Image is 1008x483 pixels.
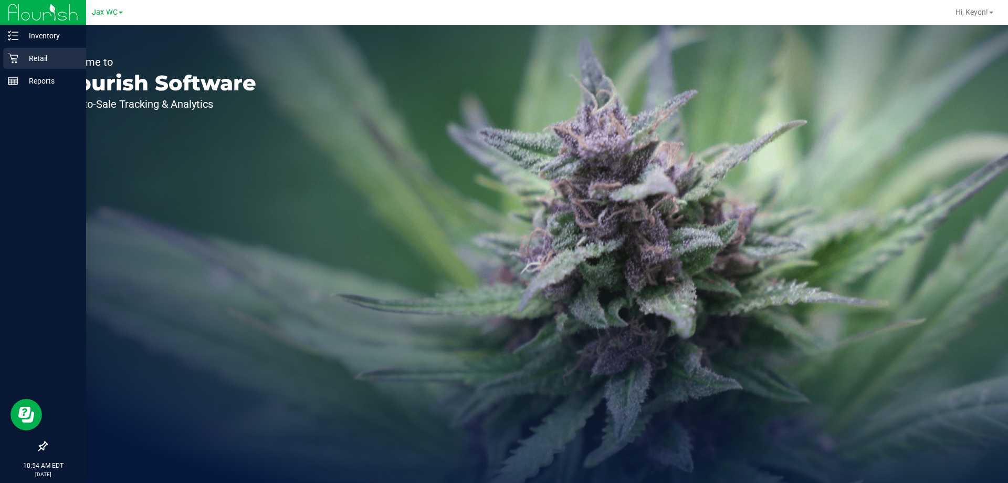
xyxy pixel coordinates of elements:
[57,99,256,109] p: Seed-to-Sale Tracking & Analytics
[8,76,18,86] inline-svg: Reports
[92,8,118,17] span: Jax WC
[10,399,42,430] iframe: Resource center
[57,57,256,67] p: Welcome to
[8,30,18,41] inline-svg: Inventory
[18,29,81,42] p: Inventory
[57,73,256,94] p: Flourish Software
[955,8,988,16] span: Hi, Keyon!
[5,470,81,478] p: [DATE]
[5,461,81,470] p: 10:54 AM EDT
[18,75,81,87] p: Reports
[18,52,81,65] p: Retail
[8,53,18,64] inline-svg: Retail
